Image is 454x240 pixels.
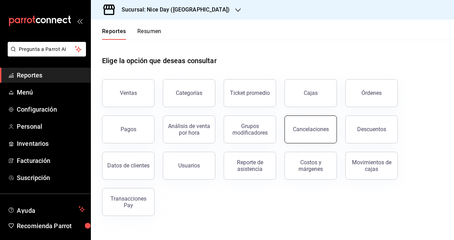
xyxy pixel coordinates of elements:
div: Transacciones Pay [107,195,150,209]
div: Cancelaciones [293,126,329,133]
span: Menú [17,88,85,97]
span: Reportes [17,70,85,80]
button: Movimientos de cajas [345,152,398,180]
span: Personal [17,122,85,131]
span: Pregunta a Parrot AI [19,46,75,53]
span: Configuración [17,105,85,114]
div: Usuarios [178,162,200,169]
button: open_drawer_menu [77,18,82,24]
div: Análisis de venta por hora [167,123,211,136]
button: Grupos modificadores [224,115,276,143]
button: Costos y márgenes [284,152,337,180]
div: Movimientos de cajas [350,159,393,172]
div: Órdenes [361,90,382,96]
button: Pregunta a Parrot AI [8,42,86,57]
div: navigation tabs [102,28,161,40]
div: Datos de clientes [107,162,150,169]
button: Datos de clientes [102,152,154,180]
span: Inventarios [17,139,85,148]
span: Recomienda Parrot [17,221,85,231]
span: Suscripción [17,173,85,182]
button: Descuentos [345,115,398,143]
button: Reporte de asistencia [224,152,276,180]
button: Análisis de venta por hora [163,115,215,143]
span: Facturación [17,156,85,165]
div: Descuentos [357,126,386,133]
div: Categorías [176,90,202,96]
span: Ayuda [17,205,76,213]
button: Reportes [102,28,126,40]
div: Pagos [121,126,136,133]
button: Órdenes [345,79,398,107]
div: Grupos modificadores [228,123,272,136]
button: Ticket promedio [224,79,276,107]
button: Ventas [102,79,154,107]
button: Transacciones Pay [102,188,154,216]
button: Usuarios [163,152,215,180]
button: Resumen [137,28,161,40]
button: Pagos [102,115,154,143]
button: Categorías [163,79,215,107]
h1: Elige la opción que deseas consultar [102,55,217,66]
div: Ticket promedio [230,90,270,96]
a: Cajas [284,79,337,107]
div: Costos y márgenes [289,159,332,172]
div: Reporte de asistencia [228,159,272,172]
button: Cancelaciones [284,115,337,143]
div: Cajas [304,89,318,97]
a: Pregunta a Parrot AI [5,51,86,58]
div: Ventas [120,90,137,96]
h3: Sucursal: Nice Day ([GEOGRAPHIC_DATA]) [116,6,230,14]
